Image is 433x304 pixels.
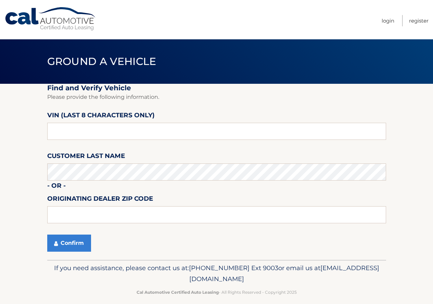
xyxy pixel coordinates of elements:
[382,15,394,26] a: Login
[47,55,156,68] span: Ground a Vehicle
[47,110,155,123] label: VIN (last 8 characters only)
[47,194,153,206] label: Originating Dealer Zip Code
[137,290,219,295] strong: Cal Automotive Certified Auto Leasing
[47,235,91,252] button: Confirm
[189,264,278,272] span: [PHONE_NUMBER] Ext 9003
[52,289,382,296] p: - All Rights Reserved - Copyright 2025
[47,151,125,163] label: Customer Last Name
[52,263,382,285] p: If you need assistance, please contact us at: or email us at
[47,181,66,193] label: - or -
[4,7,97,31] a: Cal Automotive
[409,15,429,26] a: Register
[47,84,386,92] h2: Find and Verify Vehicle
[47,92,386,102] p: Please provide the following information.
